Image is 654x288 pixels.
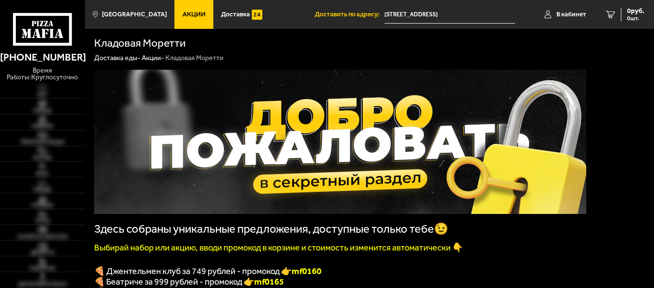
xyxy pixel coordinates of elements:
img: 1024x1024 [94,70,586,214]
input: Ваш адрес доставки [384,6,515,24]
span: В кабинет [556,11,586,18]
span: Центральный район, Кирпичный переулок, 3 [384,6,515,24]
b: mf0160 [292,266,321,276]
span: Акции [183,11,206,18]
span: 0 руб. [627,8,644,14]
a: Доставка еды- [94,54,140,62]
span: Здесь собраны уникальные предложения, доступные только тебе😉 [94,222,448,236]
span: 🍕 Беатриче за 999 рублей - промокод 👉 [94,276,284,287]
b: mf0165 [254,276,284,287]
div: Кладовая Моретти [165,54,223,63]
a: Акции- [142,54,164,62]
h1: Кладовая Моретти [94,38,185,49]
font: Выбирай набор или акцию, вводи промокод в корзине и стоимость изменится автоматически 👇 [94,242,463,253]
span: 🍕 Джентельмен клуб за 749 рублей - промокод 👉 [94,266,321,276]
span: 0 шт. [627,15,644,21]
span: Доставить по адресу: [315,11,384,18]
span: Доставка [221,11,250,18]
img: 15daf4d41897b9f0e9f617042186c801.svg [252,10,262,20]
span: [GEOGRAPHIC_DATA] [102,11,167,18]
